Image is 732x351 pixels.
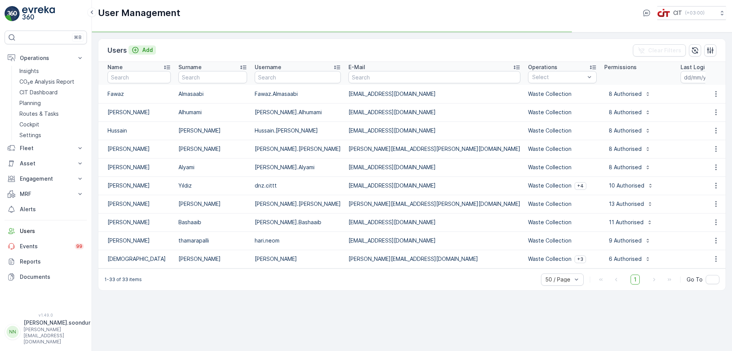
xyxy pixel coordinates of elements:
[633,44,686,57] button: Clear Filters
[16,76,87,87] a: CO₂e Analysis Report
[345,158,524,176] td: [EMAIL_ADDRESS][DOMAIN_NAME]
[604,106,655,118] button: 8 Authorised
[98,250,175,268] td: [DEMOGRAPHIC_DATA]
[5,186,87,202] button: MRF
[142,46,153,54] p: Add
[528,90,571,98] p: Waste Collection
[528,237,571,244] p: Waste Collection
[604,63,637,71] p: Permissions
[673,9,682,17] p: CIT
[577,256,583,262] span: +3
[5,313,87,317] span: v 1.49.0
[20,190,72,198] p: MRF
[251,103,345,121] td: [PERSON_NAME].Alhumami
[19,110,59,118] p: Routes & Tasks
[175,140,251,158] td: [PERSON_NAME]
[609,145,642,153] p: 8 Authorised
[19,99,41,107] p: Planning
[687,276,703,283] span: Go To
[16,87,87,98] a: CIT Dashboard
[98,176,175,195] td: [PERSON_NAME]
[175,231,251,250] td: thamarapalli
[19,121,39,128] p: Cockpit
[255,63,281,71] p: Username
[98,213,175,231] td: [PERSON_NAME]
[178,71,247,83] input: Search
[345,231,524,250] td: [EMAIL_ADDRESS][DOMAIN_NAME]
[348,71,520,83] input: Search
[604,253,655,265] button: 6 Authorised
[604,88,655,100] button: 8 Authorised
[251,121,345,140] td: Hussain.[PERSON_NAME]
[19,131,41,139] p: Settings
[20,243,70,250] p: Events
[20,227,84,235] p: Users
[19,78,74,86] p: CO₂e Analysis Report
[528,145,571,153] p: Waste Collection
[681,63,723,71] p: Last Login Time
[175,195,251,213] td: [PERSON_NAME]
[98,103,175,121] td: [PERSON_NAME]
[19,67,39,75] p: Insights
[251,250,345,268] td: [PERSON_NAME]
[5,254,87,269] a: Reports
[108,63,123,71] p: Name
[604,216,657,228] button: 11 Authorised
[108,45,127,56] p: Users
[528,163,571,171] p: Waste Collection
[345,103,524,121] td: [EMAIL_ADDRESS][DOMAIN_NAME]
[175,158,251,176] td: Alyami
[609,108,642,116] p: 8 Authorised
[604,125,655,137] button: 8 Authorised
[20,273,84,281] p: Documents
[251,158,345,176] td: [PERSON_NAME].Alyami
[20,175,72,183] p: Engagement
[345,250,524,268] td: [PERSON_NAME][EMAIL_ADDRESS][DOMAIN_NAME]
[251,85,345,103] td: Fawaz.Almasaabi
[609,90,642,98] p: 8 Authorised
[345,140,524,158] td: [PERSON_NAME][EMAIL_ADDRESS][PERSON_NAME][DOMAIN_NAME]
[98,195,175,213] td: [PERSON_NAME]
[609,200,644,208] p: 13 Authorised
[528,218,571,226] p: Waste Collection
[20,144,72,152] p: Fleet
[98,7,180,19] p: User Management
[22,6,55,21] img: logo_light-DOdMpM7g.png
[604,161,655,173] button: 8 Authorised
[345,213,524,231] td: [EMAIL_ADDRESS][DOMAIN_NAME]
[76,243,82,249] p: 99
[528,108,571,116] p: Waste Collection
[5,202,87,217] a: Alerts
[532,73,585,81] p: Select
[6,326,19,338] div: NN
[251,140,345,158] td: [PERSON_NAME].[PERSON_NAME]
[16,130,87,141] a: Settings
[5,223,87,239] a: Users
[98,85,175,103] td: Fawaz
[16,66,87,76] a: Insights
[604,198,658,210] button: 13 Authorised
[20,54,72,62] p: Operations
[348,63,365,71] p: E-Mail
[609,255,642,263] p: 6 Authorised
[345,176,524,195] td: [EMAIL_ADDRESS][DOMAIN_NAME]
[528,63,557,71] p: Operations
[609,218,644,226] p: 11 Authorised
[345,85,524,103] td: [EMAIL_ADDRESS][DOMAIN_NAME]
[20,258,84,265] p: Reports
[5,269,87,285] a: Documents
[108,71,171,83] input: Search
[528,255,571,263] p: Waste Collection
[5,50,87,66] button: Operations
[20,205,84,213] p: Alerts
[175,85,251,103] td: Almasaabi
[16,108,87,119] a: Routes & Tasks
[5,171,87,186] button: Engagement
[98,121,175,140] td: Hussain
[178,63,202,71] p: Surname
[604,143,655,155] button: 8 Authorised
[609,127,642,134] p: 8 Authorised
[528,182,571,189] p: Waste Collection
[20,160,72,167] p: Asset
[345,195,524,213] td: [PERSON_NAME][EMAIL_ADDRESS][PERSON_NAME][DOMAIN_NAME]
